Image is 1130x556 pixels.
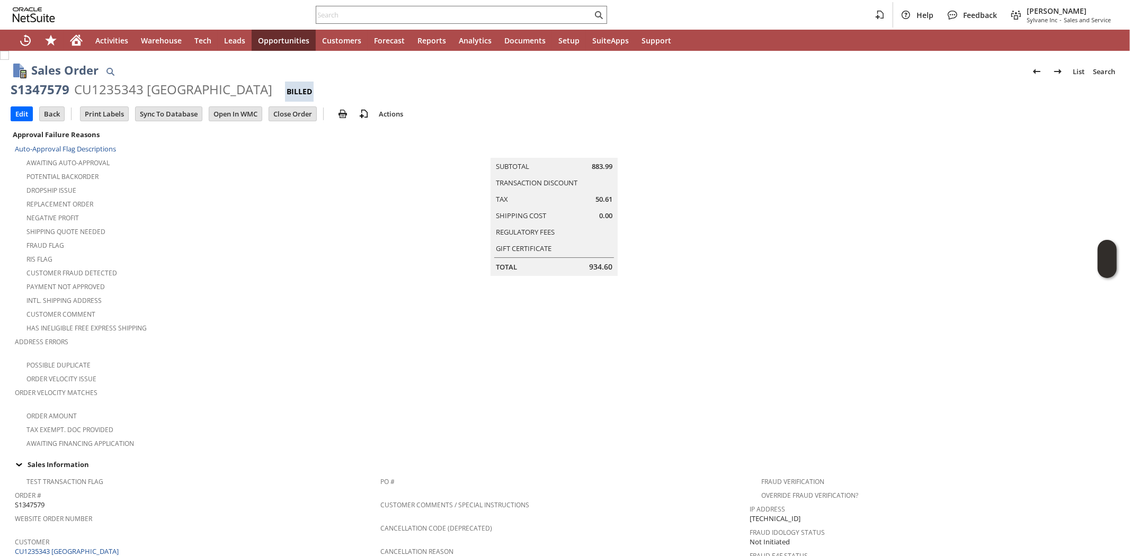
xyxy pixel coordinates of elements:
input: Open In WMC [209,107,262,121]
caption: Summary [491,141,618,158]
div: Shortcuts [38,30,64,51]
svg: Search [592,8,605,21]
input: Close Order [269,107,316,121]
span: Leads [224,35,245,46]
svg: Home [70,34,83,47]
a: Cancellation Code (deprecated) [380,524,492,533]
a: Shipping Cost [496,211,546,220]
a: Negative Profit [26,213,79,222]
input: Search [316,8,592,21]
a: Fraud Verification [761,477,824,486]
a: Potential Backorder [26,172,99,181]
a: Awaiting Auto-Approval [26,158,110,167]
a: Actions [375,109,407,119]
div: Approval Failure Reasons [11,128,376,141]
a: Fraud Idology Status [750,528,825,537]
span: Customers [322,35,361,46]
a: RIS flag [26,255,52,264]
a: Order Velocity Matches [15,388,97,397]
a: Total [496,262,517,272]
a: Gift Certificate [496,244,551,253]
a: Possible Duplicate [26,361,91,370]
a: Transaction Discount [496,178,577,187]
span: Not Initiated [750,537,790,547]
a: Customer Comment [26,310,95,319]
span: Activities [95,35,128,46]
span: [PERSON_NAME] [1027,6,1111,16]
a: Customer [15,537,49,546]
a: Warehouse [135,30,188,51]
img: Quick Find [104,65,117,78]
span: Support [642,35,671,46]
span: Tech [194,35,211,46]
span: SuiteApps [592,35,629,46]
input: Back [40,107,64,121]
a: Reports [411,30,452,51]
a: Tax Exempt. Doc Provided [26,425,113,434]
span: Warehouse [141,35,182,46]
span: Analytics [459,35,492,46]
a: Address Errors [15,337,68,346]
div: Sales Information [11,458,1115,471]
a: Home [64,30,89,51]
span: Feedback [963,10,997,20]
span: Sylvane Inc [1027,16,1057,24]
input: Sync To Database [136,107,202,121]
div: Billed [285,82,314,102]
span: 883.99 [592,162,612,172]
iframe: Click here to launch Oracle Guided Learning Help Panel [1098,240,1117,278]
a: Customers [316,30,368,51]
span: Oracle Guided Learning Widget. To move around, please hold and drag [1098,259,1117,279]
h1: Sales Order [31,61,99,79]
td: Sales Information [11,458,1119,471]
a: Subtotal [496,162,529,171]
span: Setup [558,35,580,46]
a: IP Address [750,505,785,514]
a: Documents [498,30,552,51]
span: Documents [504,35,546,46]
a: Replacement Order [26,200,93,209]
a: Setup [552,30,586,51]
a: Payment not approved [26,282,105,291]
a: PO # [380,477,395,486]
a: Order Velocity Issue [26,374,96,383]
a: CU1235343 [GEOGRAPHIC_DATA] [15,546,121,556]
a: Recent Records [13,30,38,51]
a: Opportunities [252,30,316,51]
span: [TECHNICAL_ID] [750,514,800,524]
a: Website Order Number [15,514,92,523]
svg: Recent Records [19,34,32,47]
span: - [1060,16,1062,24]
span: 50.61 [595,194,612,204]
span: Reports [417,35,446,46]
a: Awaiting Financing Application [26,439,134,448]
a: Tech [188,30,218,51]
span: Help [917,10,933,20]
a: List [1069,63,1089,80]
a: Order # [15,491,41,500]
svg: logo [13,7,55,22]
a: Override Fraud Verification? [761,491,858,500]
a: Tax [496,194,508,204]
a: Search [1089,63,1119,80]
a: Analytics [452,30,498,51]
a: Cancellation Reason [380,547,453,556]
a: Customer Fraud Detected [26,268,117,277]
div: S1347579 [11,81,69,98]
a: Auto-Approval Flag Descriptions [15,144,116,154]
a: Dropship Issue [26,186,76,195]
span: Sales and Service [1064,16,1111,24]
a: Fraud Flag [26,241,64,250]
span: Forecast [374,35,405,46]
a: Leads [218,30,252,51]
a: Has Ineligible Free Express Shipping [26,324,147,333]
div: CU1235343 [GEOGRAPHIC_DATA] [74,81,272,98]
img: Previous [1030,65,1043,78]
img: add-record.svg [358,107,370,120]
a: Shipping Quote Needed [26,227,105,236]
img: Next [1052,65,1064,78]
input: Print Labels [81,107,128,121]
span: Opportunities [258,35,309,46]
a: Regulatory Fees [496,227,555,237]
span: S1347579 [15,500,45,510]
